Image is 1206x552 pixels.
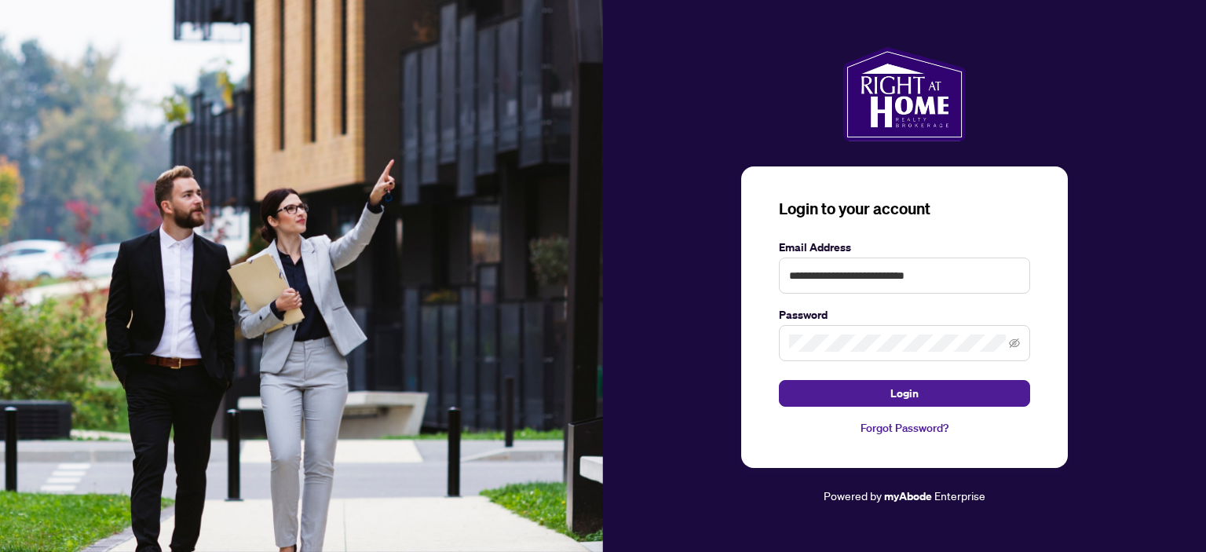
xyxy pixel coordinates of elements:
h3: Login to your account [779,198,1030,220]
span: Login [890,381,919,406]
span: Powered by [824,488,882,503]
button: Login [779,380,1030,407]
img: ma-logo [843,47,965,141]
span: eye-invisible [1009,338,1020,349]
a: Forgot Password? [779,419,1030,437]
label: Email Address [779,239,1030,256]
a: myAbode [884,488,932,505]
span: Enterprise [934,488,985,503]
label: Password [779,306,1030,324]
